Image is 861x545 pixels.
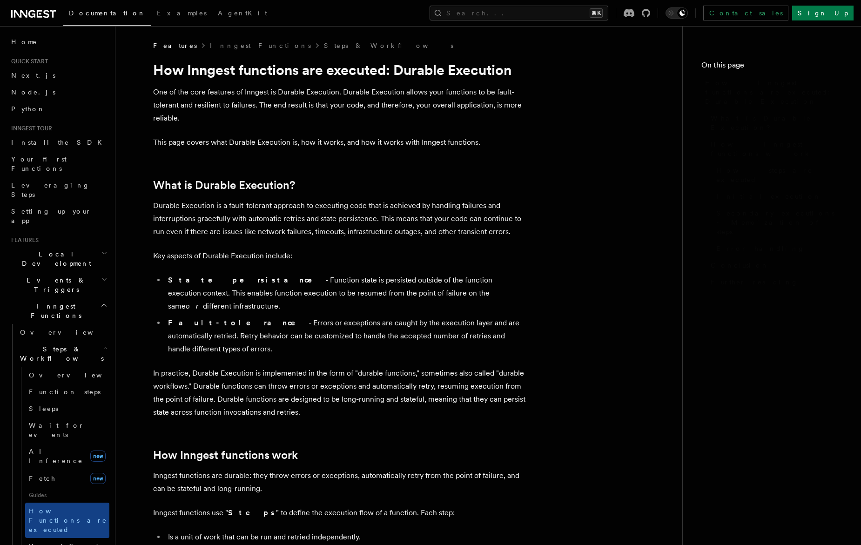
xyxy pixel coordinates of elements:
[153,86,525,125] p: One of the core features of Inngest is Durable Execution. Durable Execution allows your functions...
[63,3,151,26] a: Documentation
[153,199,525,238] p: Durable Execution is a fault-tolerant approach to executing code that is achieved by handling fai...
[713,162,842,188] a: How steps are executed
[792,6,854,20] a: Sign Up
[11,72,55,79] span: Next.js
[7,276,101,294] span: Events & Triggers
[186,302,203,310] em: or
[711,261,769,270] span: Conclusion
[16,344,104,363] span: Steps & Workflows
[153,249,525,262] p: Key aspects of Durable Execution include:
[25,384,109,400] a: Function steps
[16,324,109,341] a: Overview
[716,166,842,184] span: How steps are executed
[165,274,525,313] li: - Function state is persisted outside of the function execution context. This enables function ex...
[7,246,109,272] button: Local Development
[7,298,109,324] button: Inngest Functions
[90,451,106,462] span: new
[701,74,842,110] a: How Inngest functions are executed: Durable Execution
[7,34,109,50] a: Home
[25,367,109,384] a: Overview
[153,61,525,78] h1: How Inngest functions are executed: Durable Execution
[11,155,67,172] span: Your first Functions
[25,400,109,417] a: Sleeps
[210,41,311,50] a: Inngest Functions
[711,140,842,158] span: How Inngest functions work
[25,488,109,503] span: Guides
[25,417,109,443] a: Wait for events
[16,341,109,367] button: Steps & Workflows
[7,302,101,320] span: Inngest Functions
[25,469,109,488] a: Fetchnew
[11,208,91,224] span: Setting up your app
[153,469,525,495] p: Inngest functions are durable: they throw errors or exceptions, automatically retry from the poin...
[29,405,58,412] span: Sleeps
[29,507,107,533] span: How Functions are executed
[29,371,125,379] span: Overview
[153,136,525,149] p: This page covers what Durable Execution is, how it works, and how it works with Inngest functions.
[11,105,45,113] span: Python
[165,316,525,356] li: - Errors or exceptions are caught by the execution layer and are automatically retried. Retry beh...
[701,60,842,74] h4: On this page
[153,506,525,519] p: Inngest functions use " " to define the execution flow of a function. Each step:
[218,9,267,17] span: AgentKit
[212,3,273,25] a: AgentKit
[713,188,842,205] a: Initial execution
[666,7,688,19] button: Toggle dark mode
[157,9,207,17] span: Examples
[324,41,453,50] a: Steps & Workflows
[165,531,525,544] li: Is a unit of work that can be run and retried independently.
[7,236,39,244] span: Features
[716,209,842,236] span: Secondary executions - Memoization of steps
[716,244,805,253] span: Error handling
[707,110,842,136] a: What is Durable Execution?
[20,329,116,336] span: Overview
[228,508,276,517] strong: Steps
[11,182,90,198] span: Leveraging Steps
[29,475,56,482] span: Fetch
[153,367,525,419] p: In practice, Durable Execution is implemented in the form of "durable functions," sometimes also ...
[7,203,109,229] a: Setting up your app
[153,41,197,50] span: Features
[11,37,37,47] span: Home
[168,318,309,327] strong: Fault-tolerance
[711,277,798,287] span: Further reading
[705,78,842,106] span: How Inngest functions are executed: Durable Execution
[7,151,109,177] a: Your first Functions
[707,274,842,290] a: Further reading
[7,272,109,298] button: Events & Triggers
[7,249,101,268] span: Local Development
[7,58,48,65] span: Quick start
[713,205,842,240] a: Secondary executions - Memoization of steps
[590,8,603,18] kbd: ⌘K
[153,179,295,192] a: What is Durable Execution?
[430,6,608,20] button: Search...⌘K
[713,240,842,257] a: Error handling
[25,443,109,469] a: AI Inferencenew
[29,388,101,396] span: Function steps
[7,134,109,151] a: Install the SDK
[7,101,109,117] a: Python
[711,114,842,132] span: What is Durable Execution?
[11,88,55,96] span: Node.js
[703,6,788,20] a: Contact sales
[168,276,325,284] strong: State persistance
[707,257,842,274] a: Conclusion
[69,9,146,17] span: Documentation
[7,125,52,132] span: Inngest tour
[7,84,109,101] a: Node.js
[716,192,821,201] span: Initial execution
[29,448,83,464] span: AI Inference
[90,473,106,484] span: new
[707,136,842,162] a: How Inngest functions work
[25,503,109,538] a: How Functions are executed
[151,3,212,25] a: Examples
[29,422,84,438] span: Wait for events
[7,177,109,203] a: Leveraging Steps
[7,67,109,84] a: Next.js
[153,449,298,462] a: How Inngest functions work
[11,139,108,146] span: Install the SDK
